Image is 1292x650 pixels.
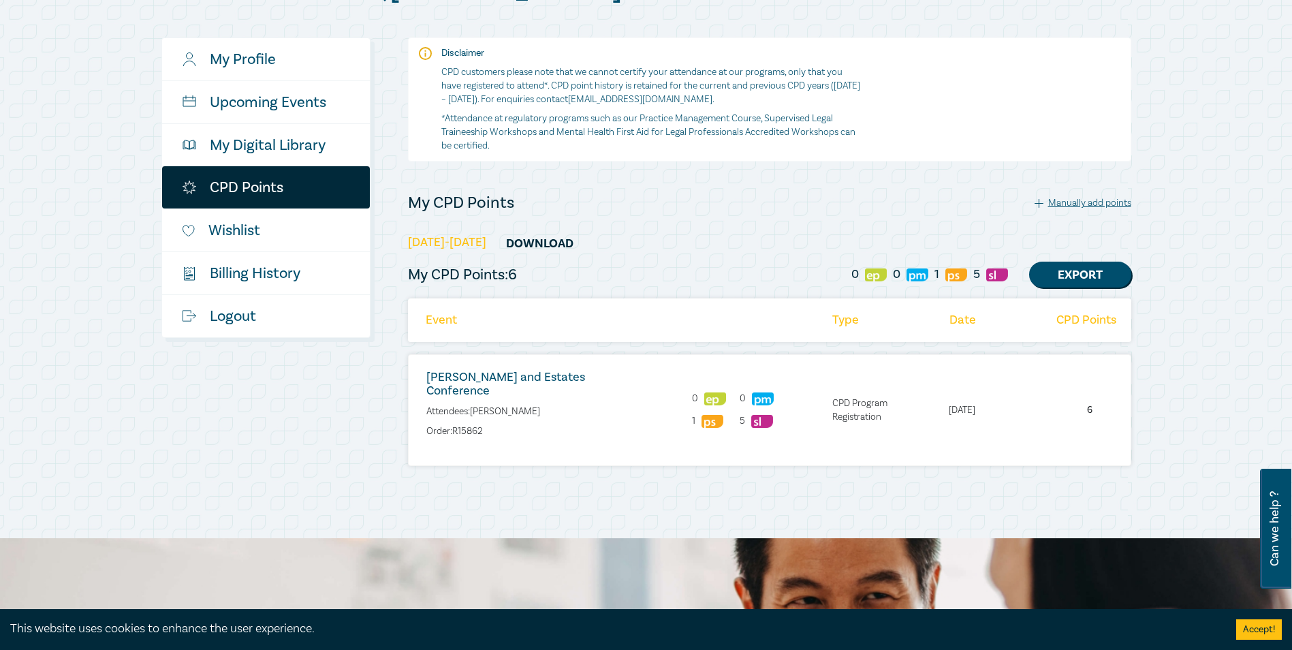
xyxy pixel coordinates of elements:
[426,405,636,418] p: Attendees: [PERSON_NAME]
[162,81,370,123] a: Upcoming Events
[489,230,591,256] a: Download
[907,268,928,281] img: Practice Management & Business Skills
[441,47,484,59] strong: Disclaimer
[986,268,1008,281] img: Substantive Law
[893,267,900,282] span: 0
[851,267,859,282] span: 0
[1236,619,1282,640] button: Accept cookies
[1268,477,1281,581] span: Can we help ?
[1050,298,1131,342] li: CPD Points
[692,415,695,427] span: 1
[408,266,517,283] h5: My CPD Points: 6
[185,269,188,275] tspan: $
[942,403,1010,417] li: [DATE]
[865,268,887,281] img: Ethics & Professional Responsibility
[408,298,653,342] li: Event
[752,392,774,405] img: Practice Management & Business Skills
[825,298,904,342] li: Type
[740,415,745,427] span: 5
[1029,262,1131,288] a: Export
[934,267,939,282] span: 1
[702,415,723,428] img: Professional Skills
[1035,197,1131,209] div: Manually add points
[162,252,370,294] a: $Billing History
[973,267,980,282] span: 5
[162,295,370,337] a: Logout
[10,620,1216,638] div: This website uses cookies to enhance the user experience.
[162,38,370,80] a: My Profile
[692,392,698,405] span: 0
[408,192,514,214] h4: My CPD Points
[568,93,712,106] a: [EMAIL_ADDRESS][DOMAIN_NAME]
[1049,403,1131,417] li: 6
[426,424,636,438] p: Order: R15862
[162,166,370,208] a: CPD Points
[441,65,860,106] p: CPD customers please note that we cannot certify your attendance at our programs, only that you h...
[441,112,860,153] p: *Attendance at regulatory programs such as our Practice Management Course, Supervised Legal Train...
[162,209,370,251] a: Wishlist
[945,268,967,281] img: Professional Skills
[162,124,370,166] a: My Digital Library
[408,230,1131,256] h5: [DATE]-[DATE]
[751,415,773,428] img: Substantive Law
[426,369,585,399] a: [PERSON_NAME] and Estates Conference
[825,397,904,424] li: CPD Program Registration
[740,392,746,405] span: 0
[943,298,1011,342] li: Date
[704,392,726,405] img: Ethics & Professional Responsibility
